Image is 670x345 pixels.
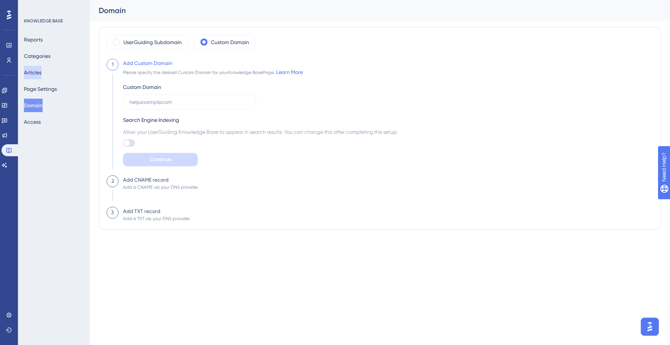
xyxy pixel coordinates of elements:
[112,60,114,69] div: 1
[123,38,182,47] label: UserGuiding Subdomain
[123,115,397,124] div: Search Engine Indexing
[123,207,160,216] div: Add TXT record
[123,83,161,92] div: Custom Domain
[639,315,661,338] iframe: UserGuiding AI Assistant Launcher
[24,66,42,79] button: Articles
[123,59,172,68] div: Add Custom Domain
[123,127,397,136] span: Allow your UserGuiding Knowledge Base to appear in search results. You can change this after comp...
[276,69,303,75] a: Learn More
[24,115,41,129] button: Access
[123,175,169,184] div: Add CNAME record
[24,49,50,63] button: Categories
[111,177,114,186] div: 2
[123,153,198,166] button: Continue
[211,38,249,47] label: Custom Domain
[24,18,63,24] div: KNOWLEDGE BASE
[111,208,114,217] div: 3
[24,82,57,96] button: Page Settings
[123,216,191,222] div: Add a TXT via your DNS provider.
[150,155,171,164] span: Continue
[129,98,250,106] input: help.example.com
[18,2,47,11] span: Need Help?
[24,33,43,46] button: Reports
[24,99,43,112] button: Domain
[123,68,303,77] div: Please specify the desired Custom Domain for your Knowledge Base Page.
[123,184,199,190] div: Add a CNAME via your DNS provider.
[99,5,642,16] div: Domain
